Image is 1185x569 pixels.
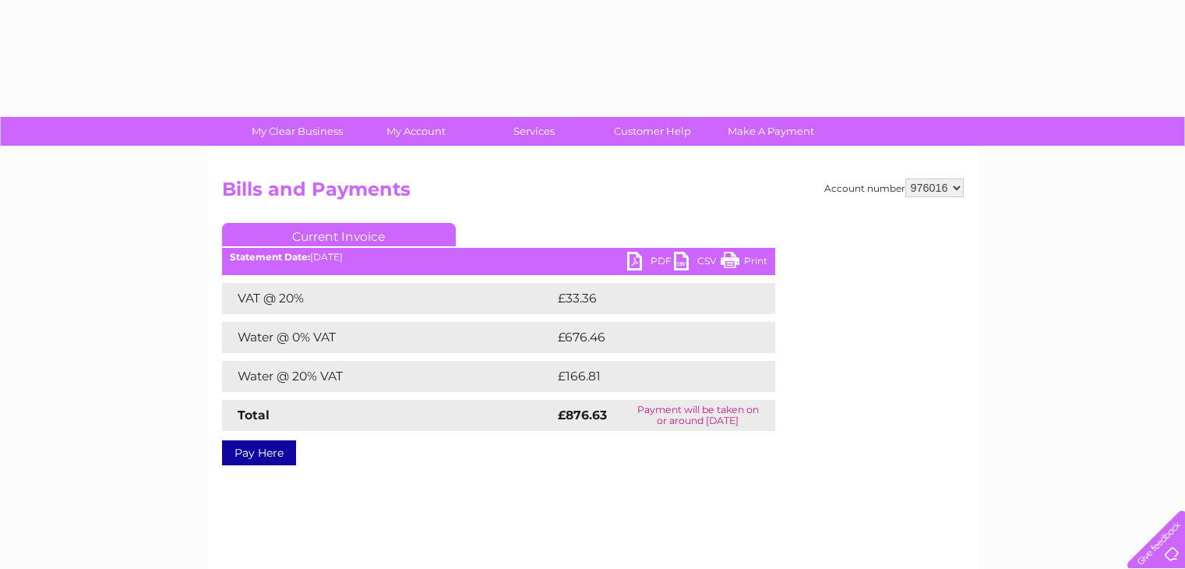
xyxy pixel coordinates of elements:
a: Current Invoice [222,223,456,246]
td: £676.46 [554,322,748,353]
a: PDF [627,252,674,274]
div: [DATE] [222,252,775,263]
b: Statement Date: [230,251,310,263]
td: VAT @ 20% [222,283,554,314]
a: CSV [674,252,721,274]
h2: Bills and Payments [222,178,964,208]
a: Services [470,117,598,146]
div: Account number [824,178,964,197]
td: Payment will be taken on or around [DATE] [621,400,774,431]
a: Pay Here [222,440,296,465]
td: Water @ 0% VAT [222,322,554,353]
strong: Total [238,408,270,422]
a: Make A Payment [707,117,835,146]
a: Customer Help [588,117,717,146]
a: My Clear Business [233,117,361,146]
a: Print [721,252,767,274]
td: £33.36 [554,283,743,314]
td: £166.81 [554,361,746,392]
td: Water @ 20% VAT [222,361,554,392]
strong: £876.63 [558,408,607,422]
a: My Account [351,117,480,146]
